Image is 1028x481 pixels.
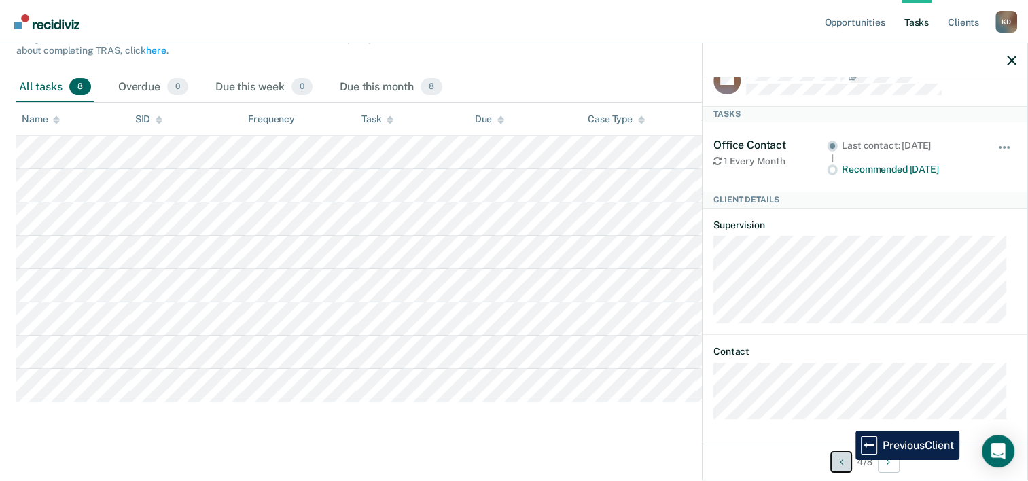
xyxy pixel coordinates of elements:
dt: Contact [713,346,1016,357]
div: 4 / 8 [703,444,1027,480]
a: here [146,45,166,56]
div: Recommended [DATE] [842,164,978,175]
div: Tasks [703,106,1027,122]
div: Open Intercom Messenger [982,435,1014,467]
img: Recidiviz [14,14,79,29]
div: Frequency [248,113,295,125]
div: Office Contact [713,139,827,152]
dt: Supervision [713,219,1016,231]
div: Due [475,113,505,125]
div: Name [22,113,60,125]
div: 1 Every Month [713,156,827,167]
div: Due this month [337,73,445,103]
div: Overdue [116,73,191,103]
span: 8 [421,78,442,96]
div: Task [361,113,393,125]
button: Profile dropdown button [995,11,1017,33]
button: Previous Client [830,451,852,473]
button: Next Client [878,451,900,473]
div: SID [135,113,163,125]
div: Case Type [588,113,645,125]
span: 0 [167,78,188,96]
span: 0 [291,78,313,96]
div: K D [995,11,1017,33]
div: Last contact: [DATE] [842,140,978,152]
a: here [232,33,251,44]
div: Client Details [703,192,1027,208]
span: 8 [69,78,91,96]
div: All tasks [16,73,94,103]
div: Due this week [213,73,315,103]
div: Supervision Level [701,113,790,125]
